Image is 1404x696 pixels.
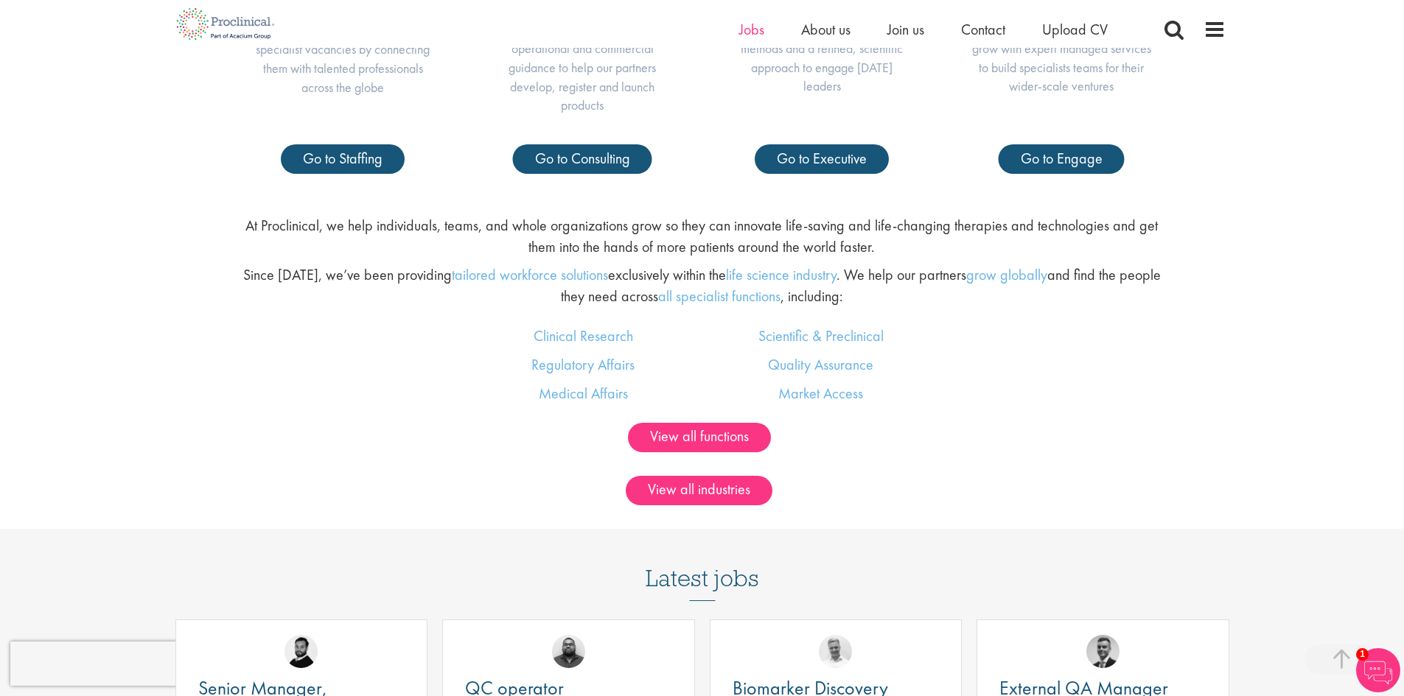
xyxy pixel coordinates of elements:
[552,635,585,668] img: Ashley Bennett
[966,265,1047,284] a: grow globally
[1042,20,1108,39] a: Upload CV
[628,423,771,452] a: View all functions
[819,635,852,668] img: Joshua Bye
[539,384,628,403] a: Medical Affairs
[237,215,1166,257] p: At Proclinical, we help individuals, teams, and whole organizations grow so they can innovate lif...
[253,21,433,96] p: Helping our partners recruit for specialist vacancies by connecting them with talented profession...
[1356,648,1369,661] span: 1
[887,20,924,39] a: Join us
[961,20,1005,39] a: Contact
[513,144,652,174] a: Go to Consulting
[646,529,759,601] h3: Latest jobs
[237,264,1166,306] p: Since [DATE], we’ve been providing exclusively within the . We help our partners and find the peo...
[1356,648,1400,692] img: Chatbot
[777,149,867,168] span: Go to Executive
[739,20,764,39] a: Jobs
[452,265,608,284] a: tailored workforce solutions
[303,149,383,168] span: Go to Staffing
[758,326,884,345] a: Scientific & Preclinical
[531,355,635,374] a: Regulatory Affairs
[10,641,199,686] iframe: reCAPTCHA
[732,20,912,96] p: Bringing together innovative search methods and a refined, scientific approach to engage [DATE] l...
[281,144,405,174] a: Go to Staffing
[534,326,633,345] a: Clinical Research
[284,635,318,668] img: Nick Walker
[801,20,851,39] a: About us
[999,144,1125,174] a: Go to Engage
[535,149,630,168] span: Go to Consulting
[755,144,889,174] a: Go to Executive
[1021,149,1103,168] span: Go to Engage
[658,287,780,306] a: all specialist functions
[1086,635,1120,668] img: Alex Bill
[768,355,873,374] a: Quality Assurance
[626,476,772,505] a: View all industries
[778,384,863,403] a: Market Access
[726,265,837,284] a: life science industry
[492,21,673,116] p: Providing end-to-end strategic, operational and commercial guidance to help our partners develop,...
[971,20,1152,96] p: Supporting our partners as they grow with expert managed services to build specialists teams for ...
